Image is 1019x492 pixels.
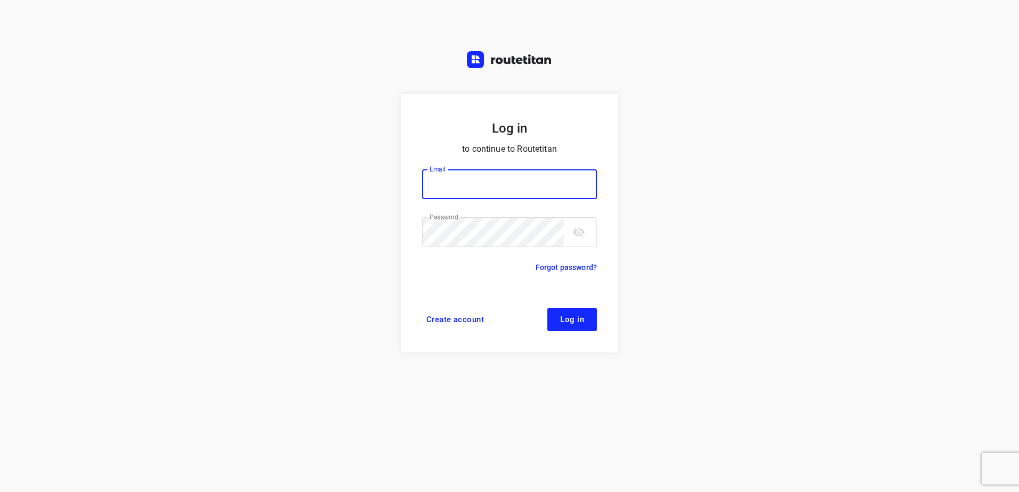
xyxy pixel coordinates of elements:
[467,51,552,68] img: Routetitan
[536,261,597,274] a: Forgot password?
[568,222,589,243] button: toggle password visibility
[560,315,584,324] span: Log in
[422,308,488,331] a: Create account
[547,308,597,331] button: Log in
[426,315,484,324] span: Create account
[422,119,597,137] h5: Log in
[422,142,597,157] p: to continue to Routetitan
[467,51,552,71] a: Routetitan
